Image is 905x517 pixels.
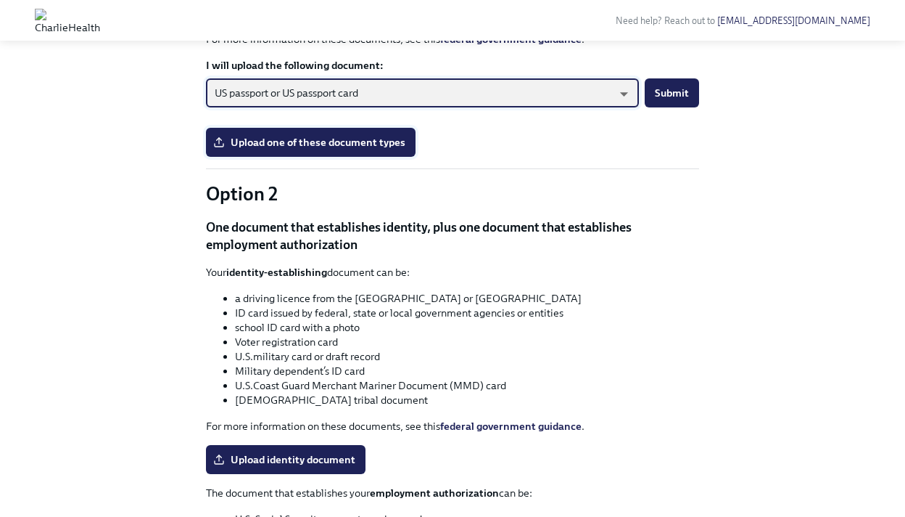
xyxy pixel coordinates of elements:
li: U.S.military card or draft record [235,349,699,364]
p: Option 2 [206,181,699,207]
a: [EMAIL_ADDRESS][DOMAIN_NAME] [717,15,870,26]
li: school ID card with a photo [235,320,699,335]
li: Military dependent’s ID card [235,364,699,378]
p: One document that establishes identity, plus one document that establishes employment authorization [206,219,699,253]
li: a driving licence from the [GEOGRAPHIC_DATA] or [GEOGRAPHIC_DATA] [235,291,699,306]
p: The document that establishes your can be: [206,486,699,500]
span: Upload identity document [216,452,355,467]
button: Submit [645,78,699,107]
label: I will upload the following document: [206,58,699,73]
label: Upload one of these document types [206,128,416,157]
p: For more information on these documents, see this . [206,419,699,433]
span: Upload one of these document types [216,135,405,150]
a: federal government guidance [440,420,582,433]
strong: employment authorization [370,487,499,500]
li: [DEMOGRAPHIC_DATA] tribal document [235,393,699,407]
div: US passport or US passport card [206,78,639,107]
img: CharlieHealth [35,9,100,32]
span: Need help? Reach out to [616,15,870,26]
li: U.S.Coast Guard Merchant Mariner Document (MMD) card [235,378,699,393]
label: Upload identity document [206,445,365,474]
li: ID card issued by federal, state or local government agencies or entities [235,306,699,320]
strong: identity-establishing [226,266,327,279]
p: Your document can be: [206,265,699,280]
li: Voter registration card [235,335,699,349]
span: Submit [655,86,689,100]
